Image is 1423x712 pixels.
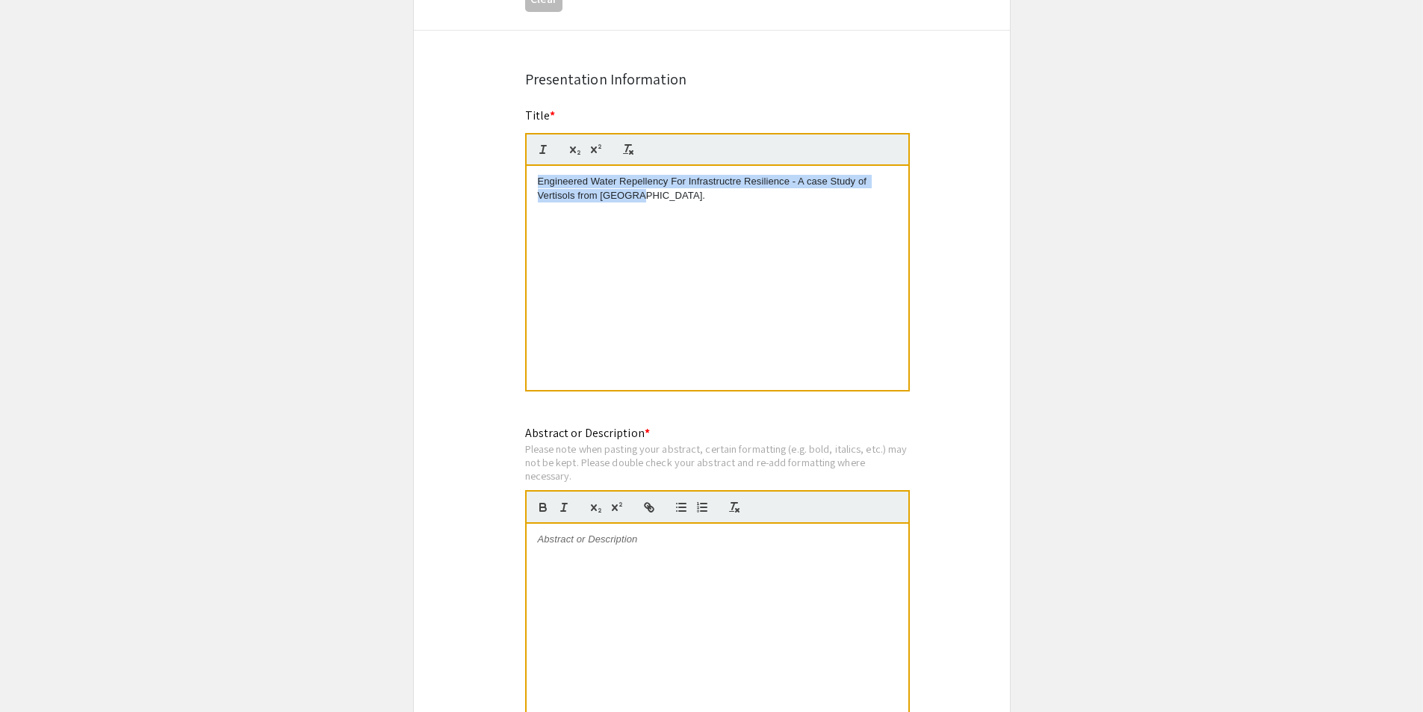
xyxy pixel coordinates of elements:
[1360,645,1412,701] iframe: Chat
[538,175,897,202] p: Engineered Water Repellency For Infrastructre Resilience - A case Study of Vertisols from [GEOGRA...
[525,442,910,482] div: Please note when pasting your abstract, certain formatting (e.g. bold, italics, etc.) may not be ...
[525,108,556,123] mat-label: Title
[525,425,650,441] mat-label: Abstract or Description
[525,68,899,90] div: Presentation Information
